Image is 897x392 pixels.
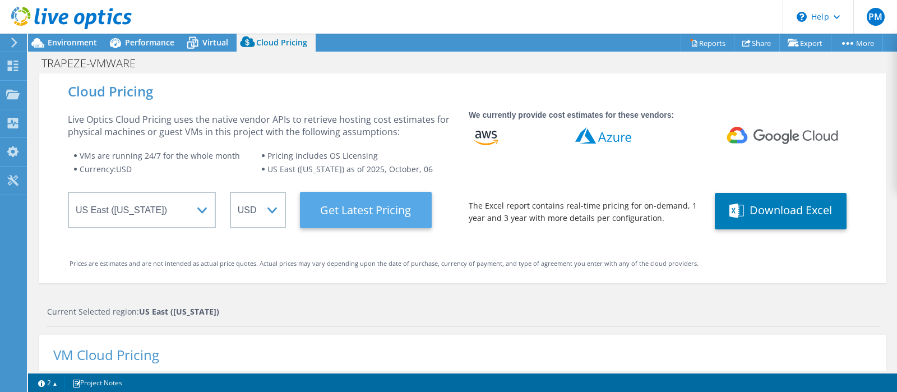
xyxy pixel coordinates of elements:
div: Current Selected region: [47,306,880,318]
a: 2 [30,376,65,390]
a: Project Notes [64,376,130,390]
span: Performance [125,37,174,48]
span: Virtual [202,37,228,48]
div: The Excel report contains real-time pricing for on-demand, 1 year and 3 year with more details pe... [469,200,701,224]
span: PM [867,8,885,26]
a: Export [779,34,831,52]
div: Prices are estimates and are not intended as actual price quotes. Actual prices may vary dependin... [70,257,856,270]
span: US East ([US_STATE]) as of 2025, October, 06 [267,164,433,174]
strong: We currently provide cost estimates for these vendors: [469,110,674,119]
span: Pricing includes OS Licensing [267,150,378,161]
strong: US East ([US_STATE]) [139,306,219,317]
a: Share [734,34,780,52]
div: Cloud Pricing [68,85,857,98]
svg: \n [797,12,807,22]
div: VM Cloud Pricing [53,349,872,374]
a: More [831,34,883,52]
button: Download Excel [715,193,847,229]
span: Currency: USD [80,164,132,174]
span: Environment [48,37,97,48]
button: Get Latest Pricing [300,192,432,228]
h1: TRAPEZE-VMWARE [36,57,153,70]
span: VMs are running 24/7 for the whole month [80,150,240,161]
span: Cloud Pricing [256,37,307,48]
a: Reports [681,34,734,52]
div: Live Optics Cloud Pricing uses the native vendor APIs to retrieve hosting cost estimates for phys... [68,113,455,138]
